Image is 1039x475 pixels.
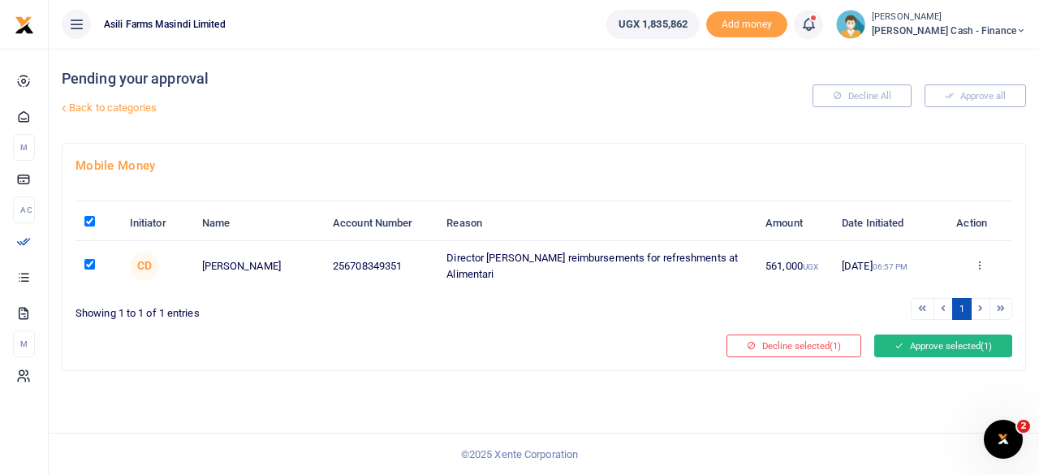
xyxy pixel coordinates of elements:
[130,252,159,281] span: Constantine Dusenge
[13,134,35,161] li: M
[706,17,787,29] a: Add money
[58,94,701,122] a: Back to categories
[97,17,232,32] span: Asili Farms Masindi Limited
[874,335,1012,357] button: Approve selected(1)
[981,340,992,352] span: (1)
[726,335,861,357] button: Decline selected(1)
[830,340,841,352] span: (1)
[757,241,833,291] td: 561,000
[946,206,1012,241] th: Action: activate to sort column ascending
[75,206,121,241] th: : activate to sort column descending
[324,241,438,291] td: 256708349351
[192,241,324,291] td: [PERSON_NAME]
[192,206,324,241] th: Name: activate to sort column ascending
[619,16,688,32] span: UGX 1,835,862
[75,157,1012,175] h4: Mobile Money
[836,10,1026,39] a: profile-user [PERSON_NAME] [PERSON_NAME] Cash - Finance
[15,18,34,30] a: logo-small logo-large logo-large
[324,206,438,241] th: Account Number: activate to sort column ascending
[438,206,757,241] th: Reason: activate to sort column ascending
[706,11,787,38] li: Toup your wallet
[833,206,946,241] th: Date Initiated: activate to sort column ascending
[15,15,34,35] img: logo-small
[75,296,537,322] div: Showing 1 to 1 of 1 entries
[833,241,946,291] td: [DATE]
[706,11,787,38] span: Add money
[836,10,865,39] img: profile-user
[13,196,35,223] li: Ac
[803,262,818,271] small: UGX
[600,10,706,39] li: Wallet ballance
[757,206,833,241] th: Amount: activate to sort column ascending
[438,241,757,291] td: Director [PERSON_NAME] reimbursements for refreshments at Alimentari
[13,330,35,357] li: M
[1017,420,1030,433] span: 2
[952,298,972,320] a: 1
[984,420,1023,459] iframe: Intercom live chat
[121,206,193,241] th: Initiator: activate to sort column ascending
[606,10,700,39] a: UGX 1,835,862
[872,11,1026,24] small: [PERSON_NAME]
[62,70,701,88] h4: Pending your approval
[873,262,908,271] small: 06:57 PM
[872,24,1026,38] span: [PERSON_NAME] Cash - Finance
